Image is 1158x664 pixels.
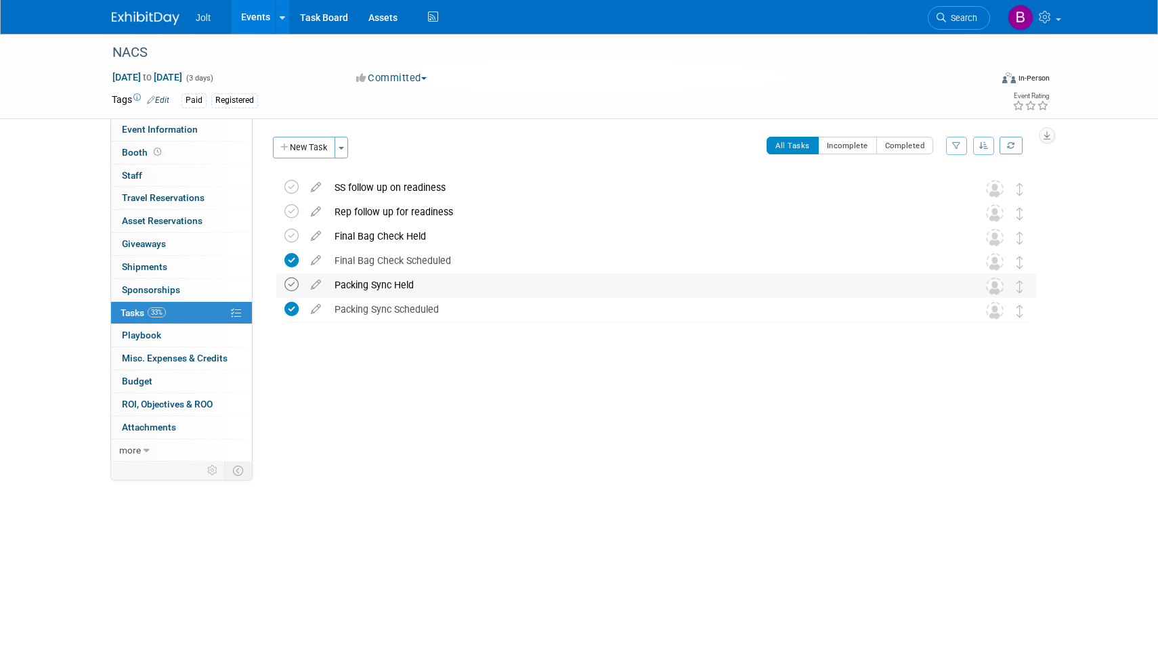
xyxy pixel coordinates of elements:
img: Format-Inperson.png [1002,72,1016,83]
span: Misc. Expenses & Credits [122,353,228,363]
span: Giveaways [122,238,166,249]
img: Unassigned [986,204,1004,222]
a: Tasks33% [111,302,252,324]
a: Attachments [111,416,252,439]
span: ROI, Objectives & ROO [122,399,213,410]
a: Travel Reservations [111,187,252,209]
i: Move task [1016,305,1023,317]
span: Booth [122,147,164,158]
a: edit [304,303,328,315]
a: more [111,439,252,462]
td: Toggle Event Tabs [225,462,253,479]
span: Sponsorships [122,284,180,295]
span: Travel Reservations [122,192,205,203]
a: ROI, Objectives & ROO [111,393,252,416]
span: Search [946,13,977,23]
button: All Tasks [767,137,819,154]
a: edit [304,254,328,267]
td: Tags [112,93,169,108]
a: Event Information [111,118,252,141]
a: edit [304,206,328,218]
i: Move task [1016,207,1023,220]
div: Event Format [910,70,1050,91]
span: [DATE] [DATE] [112,71,183,83]
div: Final Bag Check Scheduled [328,249,959,272]
span: to [141,72,154,83]
img: Unassigned [986,180,1004,198]
span: Budget [122,376,152,386]
a: Asset Reservations [111,210,252,232]
img: Unassigned [986,253,1004,271]
a: Giveaways [111,233,252,255]
span: Booth not reserved yet [151,147,164,157]
span: Tasks [121,307,166,318]
span: Staff [122,170,142,181]
a: Playbook [111,324,252,347]
span: 33% [148,307,166,317]
button: Completed [876,137,934,154]
div: Packing Sync Held [328,273,959,296]
button: Incomplete [818,137,877,154]
span: Shipments [122,261,167,272]
a: Sponsorships [111,279,252,301]
a: Staff [111,164,252,187]
a: edit [304,230,328,242]
img: Unassigned [986,229,1004,246]
span: Jolt [196,12,211,23]
div: Paid [181,93,207,108]
span: Asset Reservations [122,215,202,226]
img: Unassigned [986,278,1004,295]
div: Registered [211,93,258,108]
button: New Task [273,137,335,158]
span: Attachments [122,422,176,433]
a: Search [928,6,990,30]
span: (3 days) [185,74,213,83]
img: ExhibitDay [112,12,179,25]
div: NACS [108,41,970,65]
a: Budget [111,370,252,393]
i: Move task [1016,231,1023,244]
span: Playbook [122,330,161,340]
i: Move task [1016,183,1023,196]
div: Packing Sync Scheduled [328,298,959,321]
div: In-Person [1018,73,1050,83]
td: Personalize Event Tab Strip [201,462,225,479]
img: Unassigned [986,302,1004,319]
a: Edit [147,95,169,105]
div: Event Rating [1012,93,1049,99]
a: Shipments [111,256,252,278]
a: edit [304,181,328,194]
div: Rep follow up for readiness [328,200,959,223]
span: more [119,445,141,456]
i: Move task [1016,256,1023,269]
img: Brooke Valderrama [1008,5,1033,30]
a: Booth [111,141,252,164]
a: edit [304,279,328,291]
i: Move task [1016,280,1023,293]
a: Refresh [1000,137,1023,154]
span: Event Information [122,124,198,135]
div: SS follow up on readiness [328,176,959,199]
button: Committed [351,71,432,85]
a: Misc. Expenses & Credits [111,347,252,370]
div: Final Bag Check Held [328,225,959,248]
